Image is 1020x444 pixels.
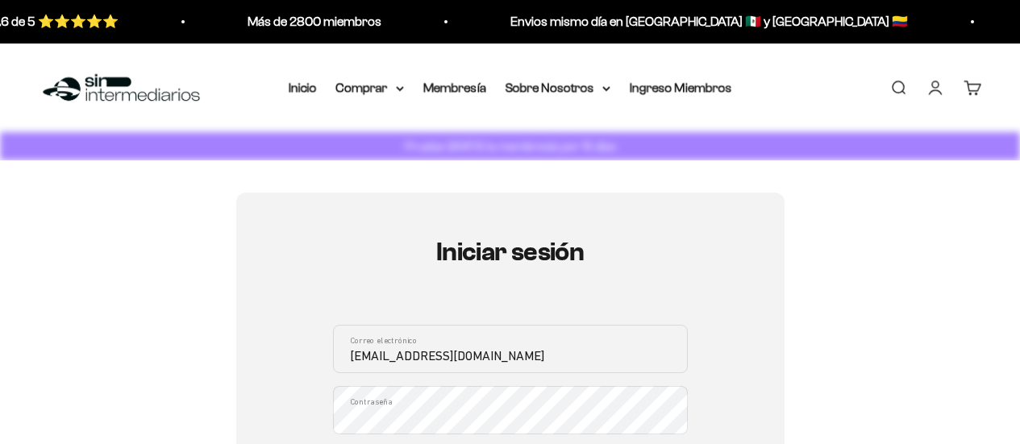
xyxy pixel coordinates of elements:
a: Ingreso Miembros [630,81,732,94]
summary: Comprar [336,77,404,98]
p: Prueba GRATIS la membresía por 15 días [401,136,620,156]
a: Membresía [423,81,486,94]
a: Inicio [289,81,317,94]
p: Más de 2800 miembros [248,11,381,32]
h1: Iniciar sesión [333,238,688,266]
summary: Sobre Nosotros [506,77,610,98]
p: Envios mismo día en [GEOGRAPHIC_DATA] 🇲🇽 y [GEOGRAPHIC_DATA] 🇨🇴 [510,11,908,32]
